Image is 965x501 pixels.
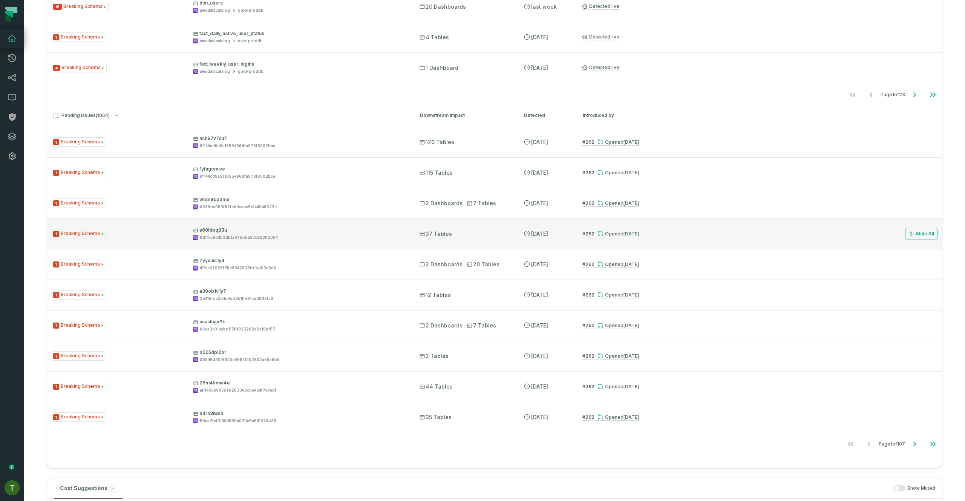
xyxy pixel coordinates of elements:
[531,292,548,298] relative-time: Sep 1, 2025, 10:44 AM GMT+3
[905,228,937,240] button: Mute All
[200,69,230,74] div: awsdatacatalog
[597,414,639,420] div: Opened
[420,112,510,119] div: Downstream Impact
[52,2,109,11] span: Issue Type
[531,353,548,359] relative-time: Sep 1, 2025, 10:44 AM GMT+3
[238,8,263,13] div: gold-proddb
[597,292,639,298] div: Opened
[53,113,110,118] span: Pending Issues ( 1064 )
[531,261,548,267] relative-time: Sep 1, 2025, 10:44 AM GMT+3
[623,323,639,328] relative-time: Sep 1, 2025, 10:41 AM GMT+3
[53,113,406,118] button: Pending Issues(1064)
[842,436,942,452] ul: Page 1 of 107
[623,384,639,389] relative-time: Sep 1, 2025, 10:41 AM GMT+3
[200,265,276,271] div: 41fee67926f5be8542838fb1bd03e9d0
[420,3,466,11] span: 20 Dashboards
[844,87,862,102] button: Go to first page
[200,143,275,149] div: 6f144cd9a5a18554969fa078f8302bce
[193,349,406,355] p: b905dpl2or
[5,480,20,495] img: avatar of Tomer Galun
[582,65,619,71] a: Detected live
[623,292,639,298] relative-time: Sep 1, 2025, 10:41 AM GMT+3
[47,127,942,453] div: Pending Issues(1064)
[52,63,107,72] span: Issue Type
[420,138,454,146] span: 120 Tables
[582,353,639,360] a: #262Opened[DATE] 10:41:58 AM
[597,323,639,328] div: Opened
[54,478,123,498] button: Cost Suggestions
[531,414,548,420] relative-time: Sep 1, 2025, 10:44 AM GMT+3
[47,87,942,102] nav: pagination
[597,353,639,359] div: Opened
[53,34,59,40] span: Severity
[200,326,275,332] div: d6ca3c01eebd115f8025262d9e19b157
[420,230,452,238] span: 37 Tables
[467,200,496,207] span: 7 Tables
[193,197,406,203] p: wbphrupdme
[597,231,639,237] div: Opened
[905,87,924,102] button: Go to next page
[420,64,458,72] span: 1 Dashboard
[52,229,106,238] span: Issue Type
[53,170,59,176] span: Severity
[623,414,639,420] relative-time: Sep 1, 2025, 10:41 AM GMT+3
[52,382,106,391] span: Issue Type
[420,200,463,207] span: 2 Dashboards
[193,135,406,141] p: nch87v7cu7
[582,200,639,207] a: #262Opened[DATE] 10:41:58 AM
[193,288,406,294] p: a30ob1v1y7
[582,261,639,268] a: #262Opened[DATE] 10:41:58 AM
[53,414,59,420] span: Severity
[597,200,639,206] div: Opened
[582,322,639,329] a: #262Opened[DATE] 10:41:58 AM
[193,258,406,264] p: 7yyxais1y4
[862,87,880,102] button: Go to previous page
[53,353,59,359] span: Severity
[844,87,942,102] ul: Page 1 of 23
[53,261,59,267] span: Severity
[126,485,935,492] div: Show Muted
[52,198,106,208] span: Issue Type
[420,352,449,360] span: 2 Tables
[420,383,453,390] span: 44 Tables
[420,34,449,41] span: 4 Tables
[200,38,230,44] div: awsdatacatalog
[597,261,639,267] div: Opened
[531,322,548,329] relative-time: Sep 1, 2025, 10:44 AM GMT+3
[238,38,263,44] div: dwh-proddb
[52,351,106,361] span: Issue Type
[582,292,639,298] a: #262Opened[DATE] 10:41:58 AM
[200,204,277,210] div: 0939bc063f82fcb9eaee5c144946323c
[597,170,639,175] div: Opened
[924,87,942,102] button: Go to last page
[597,139,639,145] div: Opened
[623,353,639,359] relative-time: Sep 1, 2025, 10:41 AM GMT+3
[238,69,263,74] div: gold-proddb
[582,139,639,146] a: #262Opened[DATE] 10:41:58 AM
[52,412,106,422] span: Issue Type
[924,436,942,452] button: Go to last page
[623,231,639,237] relative-time: Sep 1, 2025, 10:41 AM GMT+3
[420,322,463,329] span: 2 Dashboards
[53,65,60,71] span: Severity
[53,384,59,390] span: Severity
[531,65,548,71] relative-time: Aug 19, 2025, 4:01 AM GMT+3
[52,260,106,269] span: Issue Type
[193,227,406,233] p: s60htbq83u
[53,139,59,145] span: Severity
[467,322,496,329] span: 7 Tables
[582,34,619,40] a: Detected live
[905,436,924,452] button: Go to next page
[53,4,62,10] span: Severity
[623,139,639,145] relative-time: Sep 1, 2025, 10:41 AM GMT+3
[531,3,557,10] relative-time: Aug 25, 2025, 4:03 AM GMT+3
[623,170,639,175] relative-time: Sep 1, 2025, 10:41 AM GMT+3
[420,291,451,299] span: 12 Tables
[597,384,639,389] div: Opened
[200,418,276,424] div: 50ea2fef01404599e070c5a541670b36
[53,292,59,298] span: Severity
[860,436,878,452] button: Go to previous page
[8,464,15,470] div: Tooltip anchor
[582,169,639,176] a: #262Opened[DATE] 10:41:58 AM
[52,290,106,300] span: Issue Type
